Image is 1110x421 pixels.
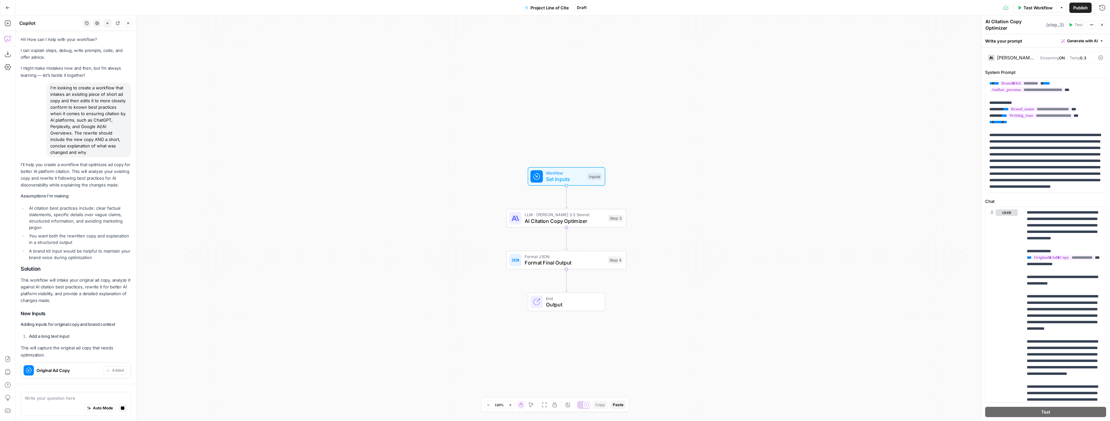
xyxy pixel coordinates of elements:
[21,47,131,61] p: I can explain steps, debug, write prompts, code, and offer advice.
[84,404,116,412] button: Auto Mode
[1014,3,1056,13] button: Test Workflow
[981,34,1110,47] div: Write your prompt
[985,407,1106,417] button: Test
[1024,5,1053,11] span: Test Workflow
[1046,22,1064,28] span: ( step_3 )
[546,175,584,183] span: Set Inputs
[46,83,131,157] div: I'm looking to create a workflow that intakes an existing piece of short ad copy and then edits i...
[546,301,599,308] span: Output
[1065,54,1070,61] span: |
[36,367,101,374] span: Original Ad Copy
[507,209,627,228] div: LLM · [PERSON_NAME] 3.5 SonnetAI Citation Copy OptimizerStep 3
[507,167,627,186] div: WorkflowSet InputsInputs
[525,217,605,225] span: AI Citation Copy Optimizer
[21,193,69,198] strong: Assumptions I'm making:
[1069,3,1092,13] button: Publish
[608,215,623,222] div: Step 3
[1070,55,1080,60] span: Temp
[525,212,605,218] span: LLM · [PERSON_NAME] 3.5 Sonnet
[613,402,623,408] span: Paste
[495,402,504,407] span: 120%
[21,266,131,272] h2: Solution
[610,401,626,409] button: Paste
[521,3,573,13] button: Project Line of Cite
[21,161,131,189] p: I'll help you create a workflow that optimizes ad copy for better AI platform citation. This will...
[1080,55,1086,60] span: 0.3
[593,401,608,409] button: Copy
[530,5,569,11] span: Project Line of Cite
[507,293,627,311] div: EndOutput
[507,251,627,269] div: Format JSONFormat Final OutputStep 4
[1037,54,1040,61] span: |
[19,20,81,26] div: Copilot
[985,18,1044,31] textarea: AI Citation Copy Optimizer
[985,69,1106,75] label: System Prompt
[565,227,568,250] g: Edge from step_3 to step_4
[608,256,623,264] div: Step 4
[1066,21,1085,29] button: Test
[1040,55,1059,60] span: Streaming
[21,322,115,327] strong: Adding inputs for original copy and brand context
[525,254,605,260] span: Format JSON
[595,402,605,408] span: Copy
[1059,37,1106,45] button: Generate with AI
[997,55,1034,60] div: [PERSON_NAME] 3.5 Sonnet
[21,345,131,358] p: This will capture the original ad copy that needs optimization.
[525,259,605,267] span: Format Final Output
[587,173,601,180] div: Inputs
[565,269,568,292] g: Edge from step_4 to end
[1059,55,1065,60] span: ON
[1073,5,1088,11] span: Publish
[29,334,69,339] strong: Add a long text input
[27,248,131,261] li: A brand kit input would be helpful to maintain your brand voice during optimization
[996,209,1018,216] button: user
[565,186,568,208] g: Edge from start to step_3
[27,205,131,231] li: AI citation best practices include: clear factual statements, specific details over vague claims,...
[546,170,584,176] span: Workflow
[21,65,131,78] p: I might make mistakes now and then, but I’m always learning — let’s tackle it together!
[1067,38,1098,44] span: Generate with AI
[985,198,1106,205] label: Chat
[546,295,599,301] span: End
[21,36,131,43] p: Hi! How can I help with your workflow?
[112,367,124,373] span: Added
[577,5,587,11] span: Draft
[27,233,131,246] li: You want both the rewritten copy and explanation in a structured output
[93,405,113,411] span: Auto Mode
[103,366,127,375] button: Added
[1041,409,1050,415] span: Test
[1075,22,1083,28] span: Test
[21,311,131,317] h3: New Inputs
[21,277,131,304] p: This workflow will intake your original ad copy, analyze it against AI citation best practices, r...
